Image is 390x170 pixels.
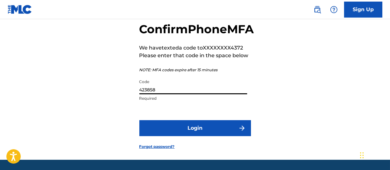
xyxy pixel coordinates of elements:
[311,3,324,16] a: Public Search
[139,44,254,52] p: We have texted a code to XXXXXXXX4372
[8,5,32,14] img: MLC Logo
[358,139,390,170] iframe: Chat Widget
[344,2,382,18] a: Sign Up
[139,120,251,136] button: Login
[139,96,247,101] p: Required
[139,52,254,59] p: Please enter that code in the space below
[327,3,340,16] div: Help
[360,146,364,165] div: Drag
[139,144,175,150] a: Forgot password?
[139,22,254,36] h2: Confirm Phone MFA
[139,67,254,73] p: NOTE: MFA codes expire after 15 minutes
[238,124,246,132] img: f7272a7cc735f4ea7f67.svg
[330,6,338,13] img: help
[313,6,321,13] img: search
